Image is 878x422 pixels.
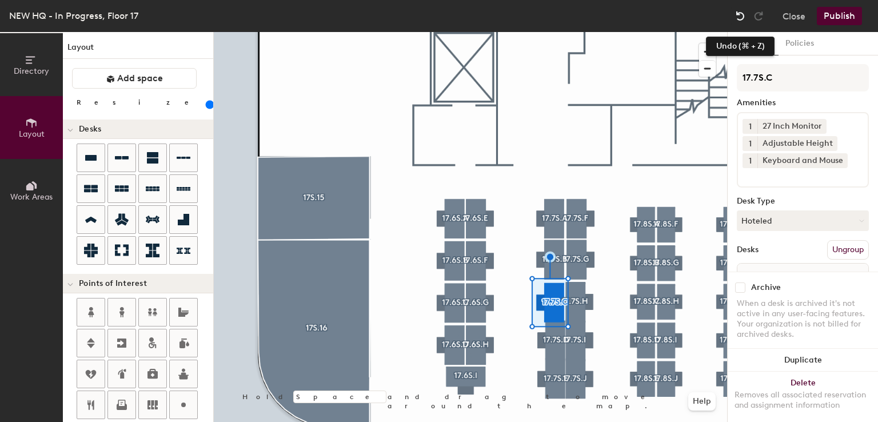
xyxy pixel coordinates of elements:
[749,121,752,133] span: 1
[79,125,101,134] span: Desks
[751,283,781,292] div: Archive
[735,390,871,411] div: Removes all associated reservation and assignment information
[14,66,49,76] span: Directory
[117,73,163,84] span: Add space
[728,372,878,422] button: DeleteRemoves all associated reservation and assignment information
[783,7,805,25] button: Close
[735,10,746,22] img: Undo
[728,349,878,372] button: Duplicate
[737,98,869,108] div: Amenities
[79,279,147,288] span: Points of Interest
[737,298,869,340] div: When a desk is archived it's not active in any user-facing features. Your organization is not bil...
[738,32,779,55] button: Details
[77,98,203,107] div: Resize
[779,32,821,55] button: Policies
[9,9,138,23] div: NEW HQ - In Progress, Floor 17
[757,119,827,134] div: 27 Inch Monitor
[19,129,45,139] span: Layout
[737,197,869,206] div: Desk Type
[827,240,869,260] button: Ungroup
[737,245,759,254] div: Desks
[749,155,752,167] span: 1
[10,192,53,202] span: Work Areas
[743,153,757,168] button: 1
[743,136,757,151] button: 1
[753,10,764,22] img: Redo
[740,265,775,285] span: Name
[72,68,197,89] button: Add space
[63,41,213,59] h1: Layout
[757,136,837,151] div: Adjustable Height
[737,210,869,231] button: Hoteled
[749,138,752,150] span: 1
[743,119,757,134] button: 1
[688,392,716,411] button: Help
[757,153,848,168] div: Keyboard and Mouse
[817,7,862,25] button: Publish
